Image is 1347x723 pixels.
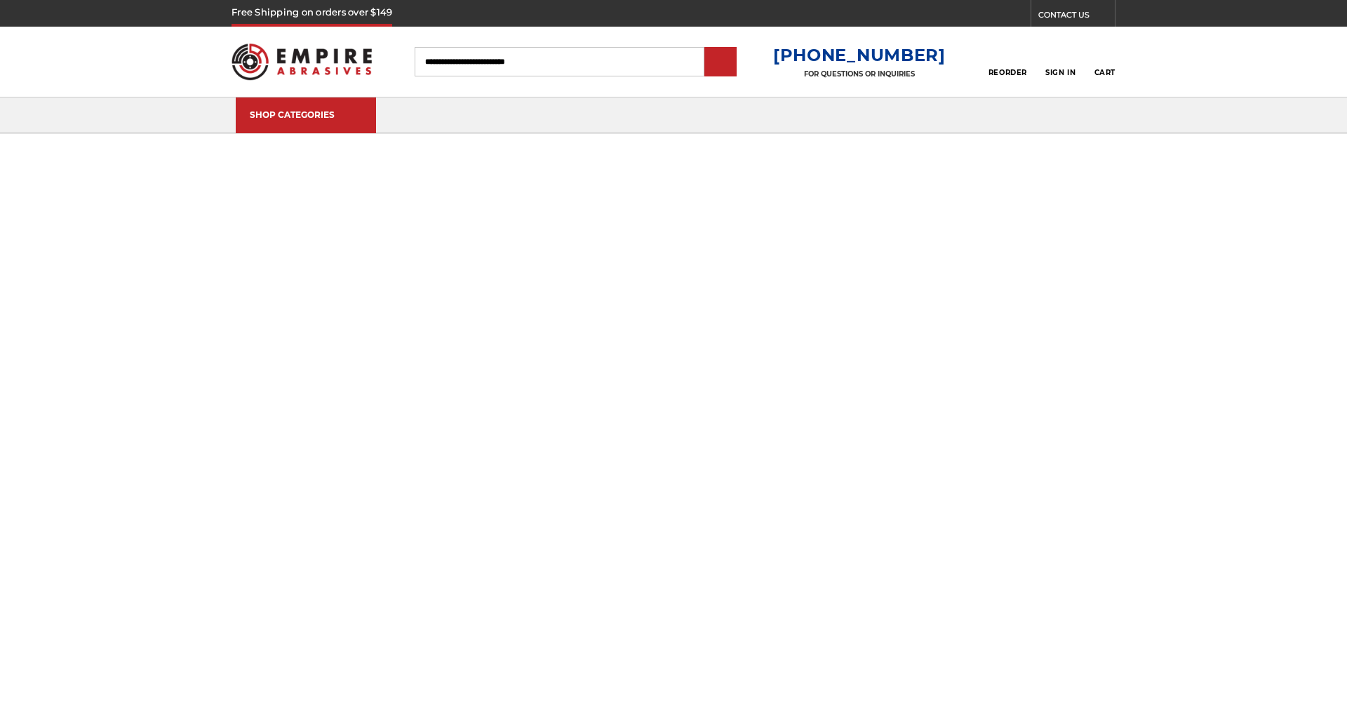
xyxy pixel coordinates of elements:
span: Cart [1094,68,1115,77]
img: Empire Abrasives [232,34,372,89]
a: SHOP CATEGORIES [236,97,376,133]
a: Cart [1094,46,1115,77]
div: SHOP CATEGORIES [250,109,362,120]
a: Reorder [989,46,1027,76]
span: Reorder [989,68,1027,77]
a: [PHONE_NUMBER] [773,45,946,65]
span: Sign In [1045,68,1075,77]
p: FOR QUESTIONS OR INQUIRIES [773,69,946,79]
a: CONTACT US [1038,7,1115,27]
input: Submit [706,48,735,76]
